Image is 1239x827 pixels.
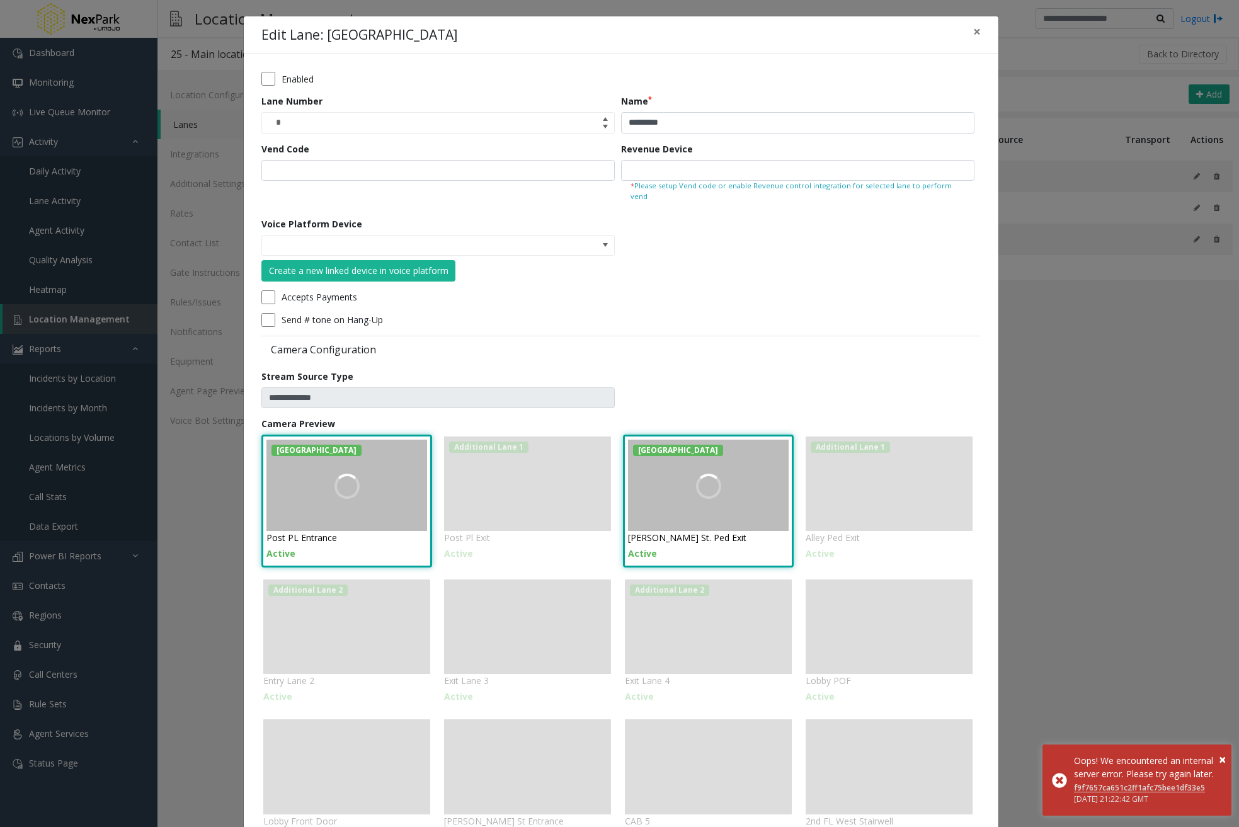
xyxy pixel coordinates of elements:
input: NO DATA FOUND [262,236,544,256]
h4: Edit Lane: [GEOGRAPHIC_DATA] [261,25,457,45]
img: camera-preview-placeholder.jpg [263,719,430,814]
span: × [1219,751,1226,768]
img: camera-preview-placeholder.jpg [444,719,611,814]
a: f9f7657ca651c2ff1afc75bee1df33e5 [1074,782,1205,793]
p: Active [266,547,427,560]
label: Voice Platform Device [261,217,362,231]
label: Stream Source Type [261,370,353,383]
img: camera-preview-placeholder.jpg [444,436,611,531]
div: [DATE] 21:22:42 GMT [1074,794,1222,805]
span: × [973,23,981,40]
div: Create a new linked device in voice platform [269,264,448,277]
p: Alley Ped Exit [806,531,973,544]
p: Active [444,547,611,560]
span: Additional Lane 1 [449,442,528,453]
img: camera-preview-placeholder.jpg [444,579,611,674]
img: camera-preview-placeholder.jpg [806,579,973,674]
img: camera-preview-placeholder.jpg [628,440,789,531]
span: Additional Lane 1 [811,442,890,453]
p: Active [806,547,973,560]
label: Lane Number [261,94,323,108]
label: Enabled [282,72,314,86]
img: camera-preview-placeholder.jpg [266,440,427,531]
img: camera-preview-placeholder.jpg [263,579,430,674]
label: Camera Configuration [261,343,618,356]
span: [GEOGRAPHIC_DATA] [633,445,723,456]
p: Exit Lane 4 [625,674,792,687]
label: Camera Preview [261,417,335,430]
label: Send # tone on Hang-Up [282,313,383,326]
p: Post PL Entrance [266,531,427,544]
span: Decrease value [597,123,614,133]
div: Oops! We encountered an internal server error. Please try again later. [1074,754,1222,780]
p: Active [625,690,792,703]
small: Please setup Vend code or enable Revenue control integration for selected lane to perform vend [631,181,965,202]
label: Name [621,94,652,108]
p: Active [263,690,430,703]
button: Create a new linked device in voice platform [261,260,455,282]
img: camera-preview-placeholder.jpg [625,719,792,814]
button: Close [1219,750,1226,769]
p: [PERSON_NAME] St. Ped Exit [628,531,789,544]
label: Vend Code [261,142,309,156]
span: [GEOGRAPHIC_DATA] [271,445,362,456]
span: Increase value [597,113,614,123]
p: Active [806,690,973,703]
p: Lobby POF [806,674,973,687]
p: Entry Lane 2 [263,674,430,687]
img: camera-preview-placeholder.jpg [806,436,973,531]
label: Accepts Payments [282,290,357,304]
span: Additional Lane 2 [630,585,709,596]
img: camera-preview-placeholder.jpg [625,579,792,674]
button: Close [964,16,990,47]
p: Exit Lane 3 [444,674,611,687]
label: Revenue Device [621,142,693,156]
img: camera-preview-placeholder.jpg [806,719,973,814]
p: Active [444,690,611,703]
p: Active [628,547,789,560]
span: Additional Lane 2 [268,585,348,596]
p: Post Pl Exit [444,531,611,544]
